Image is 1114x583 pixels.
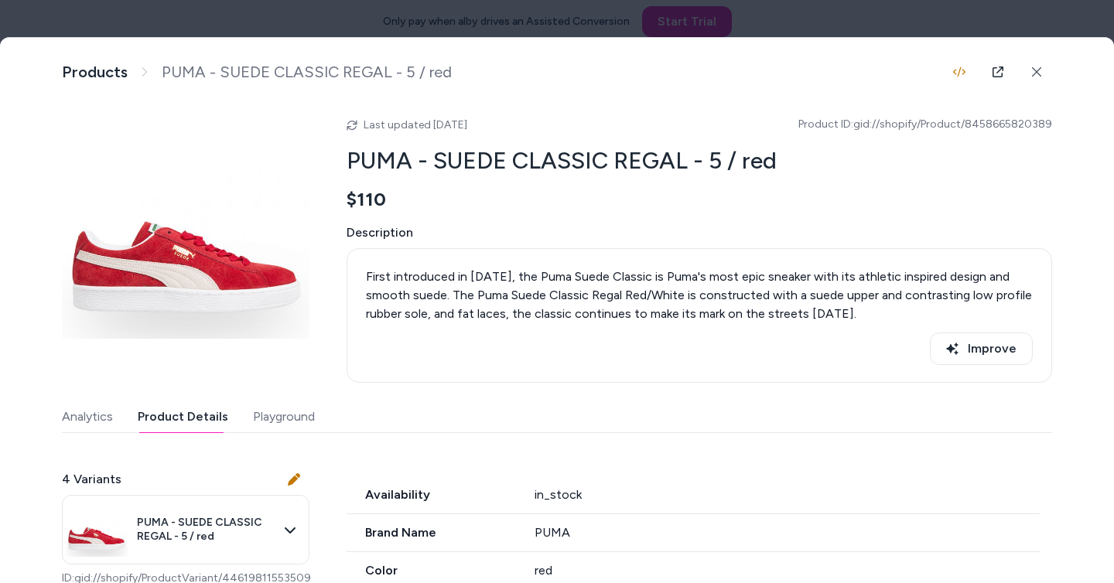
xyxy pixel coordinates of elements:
[62,63,128,82] a: Products
[62,470,121,489] span: 4 Variants
[347,523,516,542] span: Brand Name
[347,188,386,211] span: $110
[62,401,113,432] button: Analytics
[535,561,1041,580] div: red
[138,401,228,432] button: Product Details
[930,332,1033,365] button: Improve
[535,523,1041,542] div: PUMA
[347,561,516,580] span: Color
[347,486,516,504] span: Availability
[798,117,1052,132] span: Product ID: gid://shopify/Product/8458665820389
[137,516,275,543] span: PUMA - SUEDE CLASSIC REGAL - 5 / red
[62,63,452,82] nav: breadcrumb
[253,401,315,432] button: Playground
[162,63,452,82] span: PUMA - SUEDE CLASSIC REGAL - 5 / red
[366,269,1032,321] span: First introduced in [DATE], the Puma Suede Classic is Puma's most epic sneaker with its athletic ...
[66,499,128,561] img: e7a2b189514d134630552681e4c8bc07.jpg
[62,106,309,353] img: e7a2b189514d134630552681e4c8bc07.jpg
[347,146,1052,176] h2: PUMA - SUEDE CLASSIC REGAL - 5 / red
[535,486,1041,504] div: in_stock
[364,118,467,131] span: Last updated [DATE]
[347,223,1052,242] span: Description
[62,495,309,564] button: PUMA - SUEDE CLASSIC REGAL - 5 / red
